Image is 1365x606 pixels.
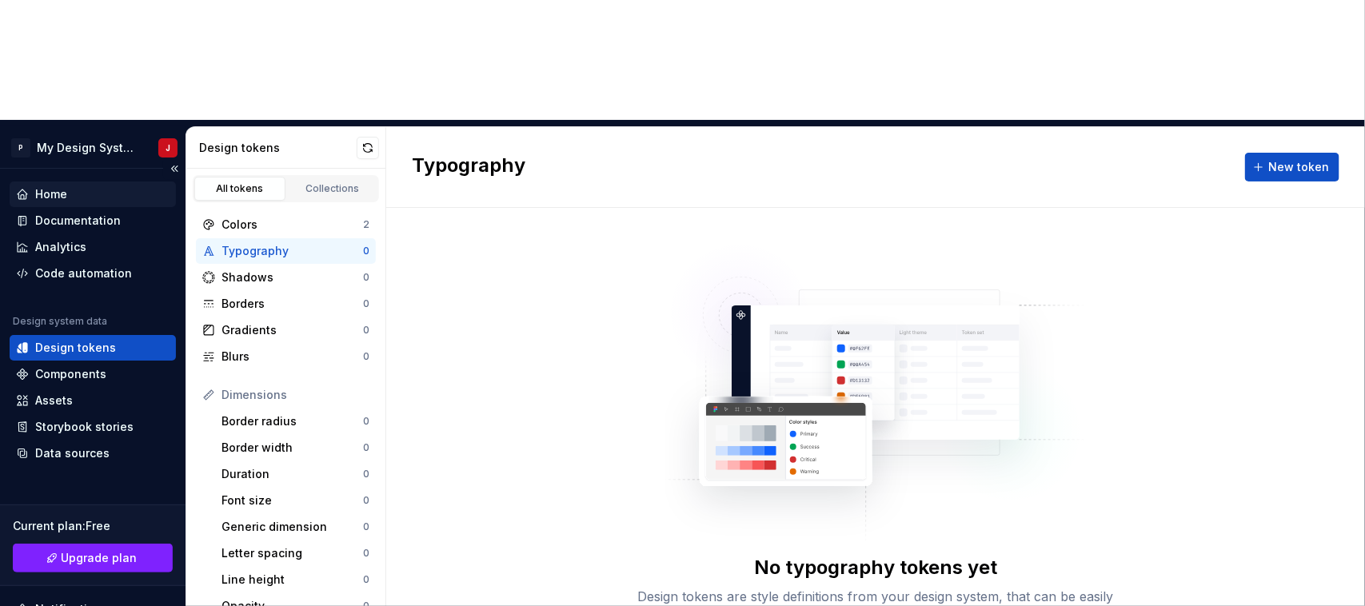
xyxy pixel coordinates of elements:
a: Code automation [10,261,176,286]
a: Blurs0 [196,344,376,369]
a: Border radius0 [215,409,376,434]
div: No typography tokens yet [754,555,997,580]
a: Design tokens [10,335,176,361]
div: Gradients [222,322,363,338]
div: 0 [363,350,369,363]
div: Home [35,186,67,202]
div: Current plan : Free [13,518,173,534]
div: 0 [363,297,369,310]
div: Code automation [35,265,132,281]
div: 0 [363,547,369,560]
div: All tokens [200,182,280,195]
div: Data sources [35,445,110,461]
div: My Design System [37,140,139,156]
button: Collapse sidebar [163,157,186,180]
div: Design system data [13,315,107,328]
a: Line height0 [215,567,376,592]
div: Borders [222,296,363,312]
div: J [166,142,170,154]
div: Documentation [35,213,121,229]
div: Typography [222,243,363,259]
span: Upgrade plan [62,550,138,566]
h2: Typography [412,153,525,181]
a: Documentation [10,208,176,233]
a: Home [10,181,176,207]
a: Border width0 [215,435,376,460]
button: PMy Design SystemJ [3,130,182,165]
div: 0 [363,468,369,480]
div: Design tokens [199,140,357,156]
div: Letter spacing [222,545,363,561]
div: 0 [363,520,369,533]
a: Font size0 [215,488,376,513]
a: Upgrade plan [13,544,173,572]
a: Generic dimension0 [215,514,376,540]
div: 0 [363,415,369,428]
a: Letter spacing0 [215,540,376,566]
div: 2 [363,218,369,231]
div: Border width [222,440,363,456]
div: Border radius [222,413,363,429]
div: Font size [222,492,363,508]
a: Components [10,361,176,387]
button: New token [1245,153,1339,181]
div: 0 [363,494,369,507]
a: Typography0 [196,238,376,264]
div: Duration [222,466,363,482]
div: 0 [363,441,369,454]
a: Borders0 [196,291,376,317]
div: Colors [222,217,363,233]
div: Dimensions [222,387,369,403]
span: New token [1268,159,1329,175]
a: Data sources [10,441,176,466]
div: Collections [293,182,373,195]
a: Analytics [10,234,176,260]
div: 0 [363,271,369,284]
a: Duration0 [215,461,376,487]
a: Shadows0 [196,265,376,290]
div: P [11,138,30,157]
a: Colors2 [196,212,376,237]
div: 0 [363,324,369,337]
div: Blurs [222,349,363,365]
div: Analytics [35,239,86,255]
div: 0 [363,573,369,586]
div: Line height [222,572,363,588]
div: 0 [363,245,369,257]
div: Generic dimension [222,519,363,535]
div: Design tokens [35,340,116,356]
div: Storybook stories [35,419,134,435]
div: Components [35,366,106,382]
div: Assets [35,393,73,409]
a: Assets [10,388,176,413]
a: Gradients0 [196,317,376,343]
div: Shadows [222,269,363,285]
a: Storybook stories [10,414,176,440]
